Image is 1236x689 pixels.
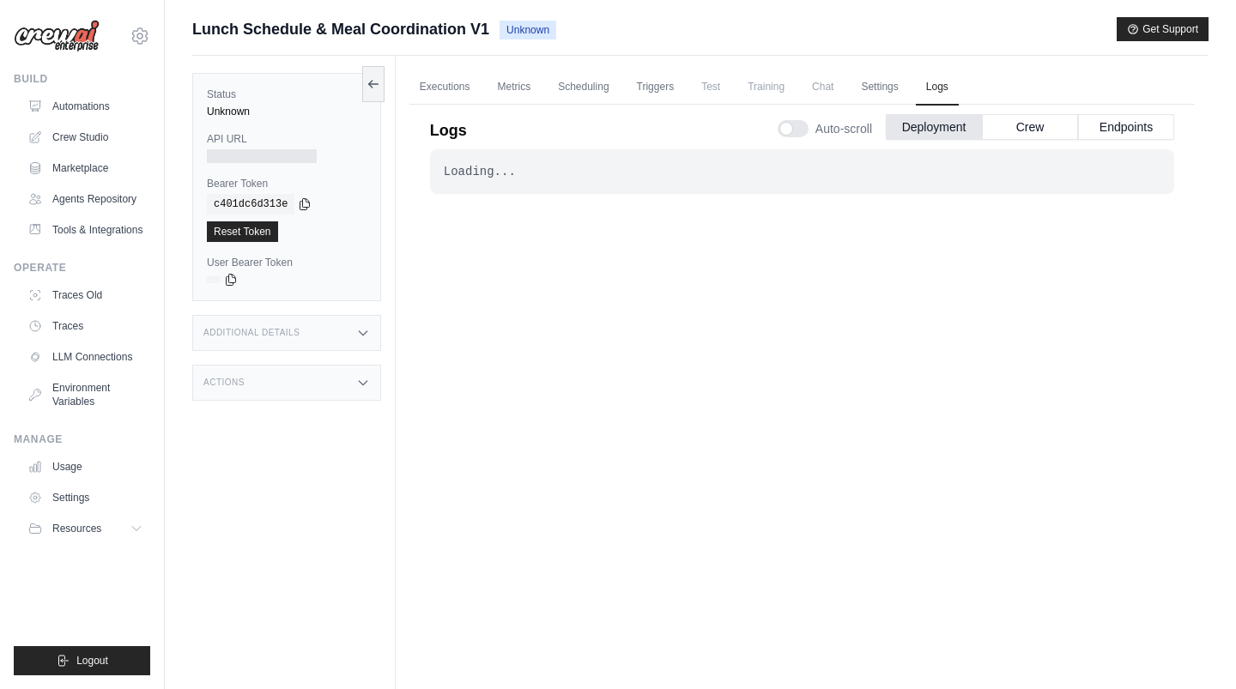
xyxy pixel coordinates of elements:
a: Settings [851,70,908,106]
span: Test [691,70,730,104]
div: Loading... [444,163,1160,180]
label: Status [207,88,367,101]
button: Get Support [1117,17,1209,41]
span: Training is not available until the deployment is complete [737,70,795,104]
label: User Bearer Token [207,256,367,269]
h3: Actions [203,378,245,388]
a: Logs [916,70,959,106]
button: Logout [14,646,150,675]
button: Crew [982,114,1078,140]
button: Deployment [886,114,982,140]
a: Usage [21,453,150,480]
a: Traces Old [21,281,150,309]
a: Settings [21,484,150,511]
code: c401dc6d313e [207,194,294,215]
a: Executions [409,70,481,106]
div: Unknown [207,105,367,118]
span: Resources [52,522,101,535]
span: Lunch Schedule & Meal Coordination V1 [192,17,489,41]
a: LLM Connections [21,343,150,371]
iframe: Chat Widget [1150,607,1236,689]
a: Metrics [488,70,542,106]
a: Traces [21,312,150,340]
p: Logs [430,118,467,142]
span: Chat is not available until the deployment is complete [802,70,844,104]
span: Auto-scroll [815,120,872,137]
h3: Additional Details [203,328,300,338]
span: Logout [76,654,108,668]
div: Manage [14,432,150,446]
img: Logo [14,20,100,52]
a: Marketplace [21,154,150,182]
div: Build [14,72,150,86]
a: Environment Variables [21,374,150,415]
button: Endpoints [1078,114,1174,140]
a: Agents Repository [21,185,150,213]
label: API URL [207,132,367,146]
span: Unknown [500,21,556,39]
a: Automations [21,93,150,120]
a: Scheduling [548,70,619,106]
button: Resources [21,515,150,542]
label: Bearer Token [207,177,367,190]
a: Triggers [627,70,685,106]
a: Crew Studio [21,124,150,151]
a: Reset Token [207,221,278,242]
a: Tools & Integrations [21,216,150,244]
div: Operate [14,261,150,275]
